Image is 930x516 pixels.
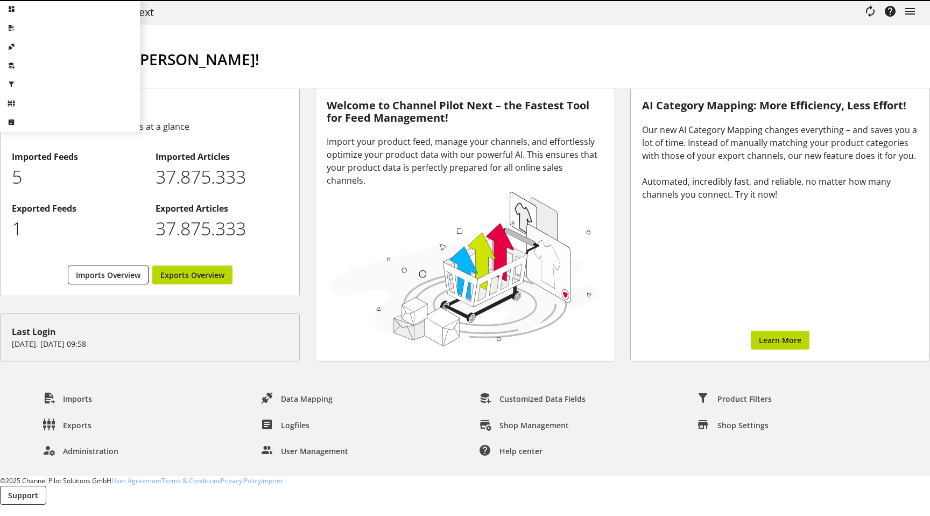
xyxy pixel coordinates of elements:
span: Help center [499,445,542,457]
span: Support [8,490,38,501]
a: Exports [34,416,100,434]
a: Exports Overview [152,266,232,284]
div: All information about your feeds at a glance [12,120,288,133]
a: Help center [471,443,551,461]
a: Shop Settings [689,416,777,434]
span: Administration [63,445,118,457]
a: Customized Data Fields [471,391,594,408]
span: Exports [63,420,91,431]
a: User Management [252,443,357,461]
a: Imports [34,391,101,408]
a: Imprint [261,476,283,485]
span: Shop Management [499,420,569,431]
a: Administration [34,443,127,461]
a: Shop Management [471,416,577,434]
div: Last Login [12,325,288,338]
div: Import your product feed, manage your channels, and effortlessly optimize your product data with ... [327,135,603,187]
span: Product Filters [717,393,772,405]
span: Imports Overview [76,269,140,281]
p: 5 [12,163,144,191]
a: User Agreement [111,476,161,485]
span: Shop Settings [717,420,769,431]
h3: Welcome to Channel Pilot Next – the Fastest Tool for Feed Management! [327,100,603,124]
span: Logfiles [281,420,309,431]
p: 37875333 [156,215,288,242]
span: Exports Overview [160,269,224,281]
h3: AI Category Mapping: More Efficiency, Less Effort! [642,100,918,112]
p: 1 [12,215,144,242]
span: Imports [63,393,92,405]
span: User Management [281,445,348,457]
span: Customized Data Fields [499,393,586,405]
h2: Imported Articles [156,150,288,163]
a: Imports Overview [68,266,149,284]
span: Data Mapping [281,393,333,405]
h2: Exported Feeds [12,202,144,215]
span: Good morning, [PERSON_NAME]! [23,49,259,69]
a: Privacy Policy [221,476,261,485]
img: 78e1b9dcff1e8392d83655fcfc870417.svg [327,187,603,350]
a: Terms & Conditions [161,476,221,485]
a: Learn More [751,331,809,350]
h2: Exported Articles [156,202,288,215]
p: 37875333 [156,163,288,191]
a: Logfiles [252,416,318,434]
a: Data Mapping [252,391,341,408]
p: [DATE], [DATE] 09:58 [12,338,288,350]
div: Our new AI Category Mapping changes everything – and saves you a lot of time. Instead of manually... [642,123,918,201]
span: Learn More [759,334,801,346]
a: Product Filters [689,391,780,408]
h3: Feed Overview [12,100,288,116]
h2: Imported Feeds [12,150,144,163]
h2: [DATE] is [DATE] [23,75,907,88]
